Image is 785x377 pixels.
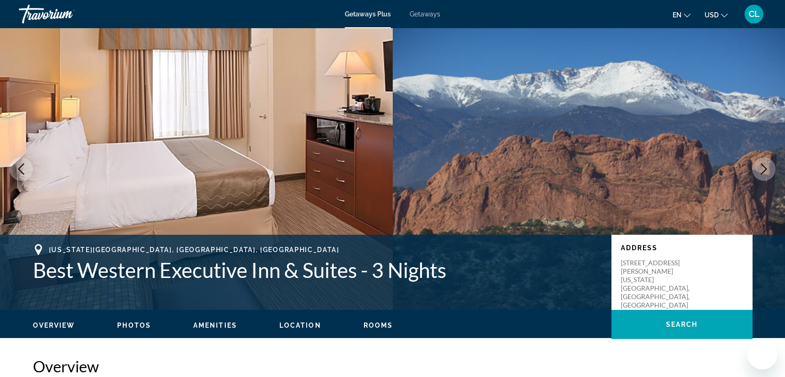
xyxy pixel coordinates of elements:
[705,11,719,19] span: USD
[705,8,728,22] button: Change currency
[33,258,602,282] h1: Best Western Executive Inn & Suites - 3 Nights
[193,321,237,330] button: Amenities
[752,157,776,181] button: Next image
[621,244,743,252] p: Address
[673,8,690,22] button: Change language
[19,2,113,26] a: Travorium
[364,321,393,330] button: Rooms
[117,321,151,330] button: Photos
[742,4,766,24] button: User Menu
[49,246,340,254] span: [US_STATE][GEOGRAPHIC_DATA], [GEOGRAPHIC_DATA], [GEOGRAPHIC_DATA]
[747,339,777,369] iframe: Button to launch messaging window
[279,321,321,330] button: Location
[345,10,391,18] a: Getaways Plus
[9,157,33,181] button: Previous image
[33,357,753,376] h2: Overview
[749,9,760,19] span: CL
[666,321,698,328] span: Search
[621,259,696,309] p: [STREET_ADDRESS][PERSON_NAME] [US_STATE][GEOGRAPHIC_DATA], [GEOGRAPHIC_DATA], [GEOGRAPHIC_DATA]
[673,11,682,19] span: en
[33,321,75,330] button: Overview
[611,310,753,339] button: Search
[410,10,440,18] a: Getaways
